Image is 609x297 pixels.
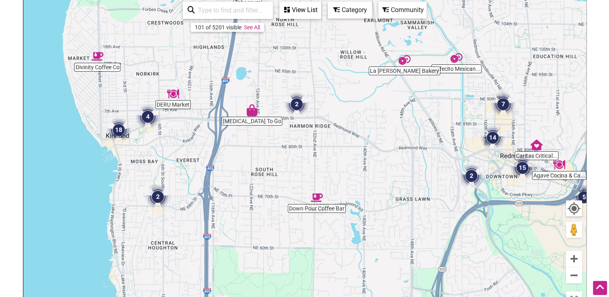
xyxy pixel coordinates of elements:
div: La Chérie Bakery [395,51,414,69]
div: See a list of the visible businesses [279,2,321,19]
div: Scroll Back to Top [593,281,607,295]
div: Purified Water To Go [243,101,261,120]
div: Down Pour Coffee Bar [308,188,326,207]
div: 18 [103,115,134,145]
a: See All [244,24,260,31]
div: 15 [507,153,538,183]
div: View List [280,2,320,18]
div: Agave Cocina & Cantina [550,155,568,174]
div: 14 [477,122,508,153]
div: Filter by category [328,2,372,19]
div: Cafecito Mexican Bakery [447,49,466,67]
button: Zoom out [566,267,582,283]
button: Your Location [566,200,582,217]
div: 4 [132,101,163,132]
div: Type to search and filter [183,2,273,19]
div: DERU Market [164,85,182,103]
div: Category [328,2,371,18]
div: 7 [488,89,518,120]
div: 101 of 5201 visible [195,24,242,31]
input: Type to find and filter... [195,2,268,18]
div: 2 [456,161,487,191]
div: Caritas Critical Case Management PLLC [527,136,546,154]
div: 2 [142,181,173,212]
div: 2 [281,89,312,120]
div: Filter by Community [378,2,427,19]
div: 5 [569,182,599,212]
button: Drag Pegman onto the map to open Street View [566,222,582,238]
button: Zoom in [566,251,582,267]
div: Community [379,2,426,18]
div: Divinity Coffee Co [88,47,107,66]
